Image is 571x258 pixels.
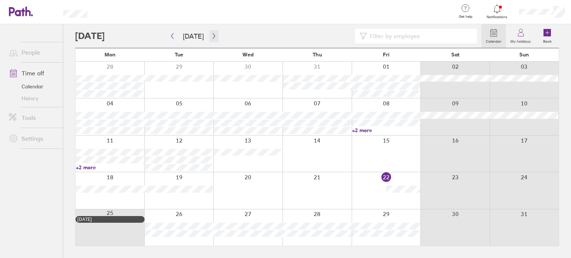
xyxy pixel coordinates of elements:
[352,127,420,134] a: +2 more
[506,24,535,48] a: My holidays
[535,24,559,48] a: Book
[539,37,556,44] label: Book
[485,15,509,19] span: Notifications
[76,164,144,171] a: +2 more
[481,37,506,44] label: Calendar
[3,110,63,125] a: Tools
[177,30,210,42] button: [DATE]
[451,52,459,58] span: Sat
[3,66,63,81] a: Time off
[367,29,472,43] input: Filter by employee
[3,131,63,146] a: Settings
[3,81,63,92] a: Calendar
[313,52,322,58] span: Thu
[3,92,63,104] a: History
[77,217,143,222] div: [DATE]
[104,52,116,58] span: Mon
[519,52,529,58] span: Sun
[242,52,254,58] span: Wed
[485,4,509,19] a: Notifications
[3,45,63,60] a: People
[481,24,506,48] a: Calendar
[175,52,183,58] span: Tue
[454,14,478,19] span: Get help
[506,37,535,44] label: My holidays
[383,52,390,58] span: Fri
